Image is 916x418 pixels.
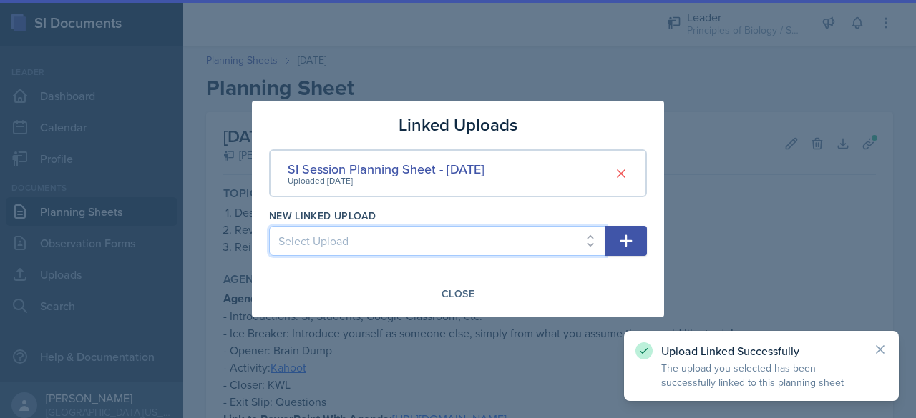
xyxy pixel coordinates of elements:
[661,344,862,358] p: Upload Linked Successfully
[288,174,484,187] div: Uploaded [DATE]
[269,209,376,223] label: New Linked Upload
[288,159,484,179] div: SI Session Planning Sheet - [DATE]
[399,112,517,138] h3: Linked Uploads
[442,288,474,299] div: Close
[661,361,862,389] p: The upload you selected has been successfully linked to this planning sheet
[432,282,484,306] button: Close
